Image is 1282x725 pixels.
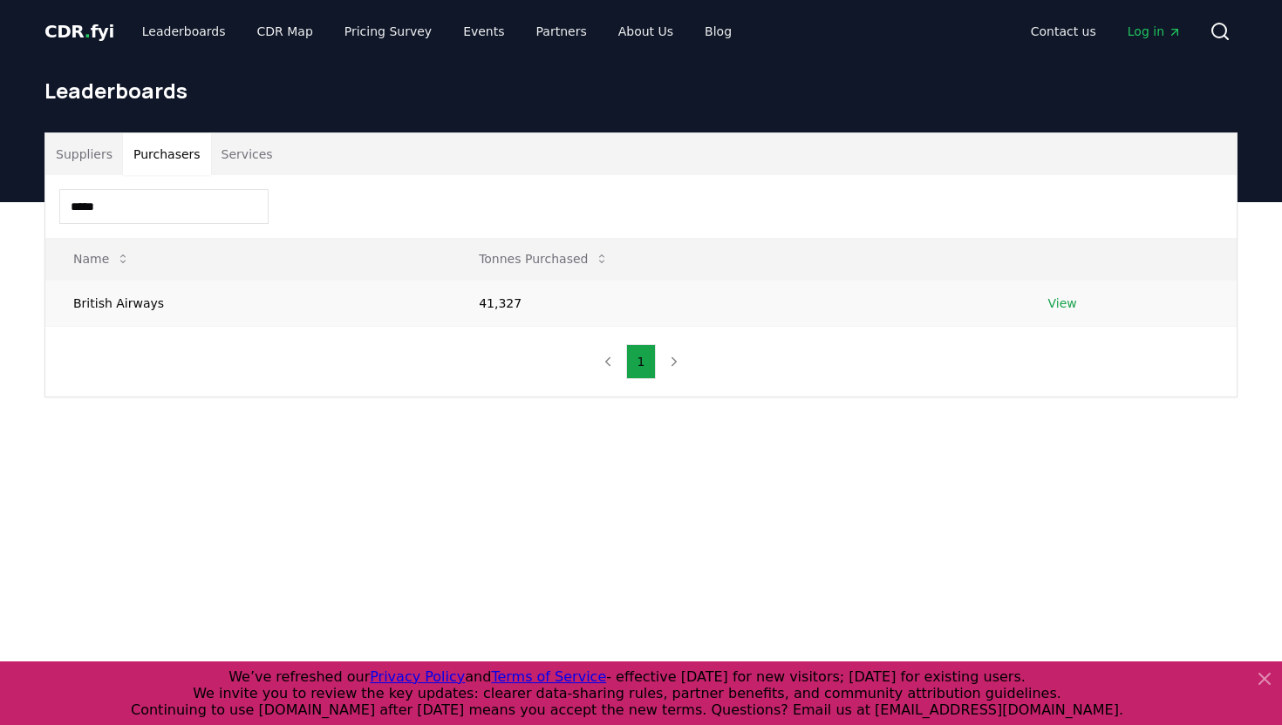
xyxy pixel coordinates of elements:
a: Partners [522,16,601,47]
button: 1 [626,344,657,379]
a: Leaderboards [128,16,240,47]
button: Tonnes Purchased [465,241,623,276]
td: 41,327 [451,280,1019,326]
a: CDR Map [243,16,327,47]
span: . [85,21,91,42]
a: CDR.fyi [44,19,114,44]
a: About Us [604,16,687,47]
a: View [1048,295,1077,312]
button: Suppliers [45,133,123,175]
button: Name [59,241,144,276]
button: Services [211,133,283,175]
td: British Airways [45,280,451,326]
nav: Main [128,16,746,47]
span: CDR fyi [44,21,114,42]
a: Pricing Survey [331,16,446,47]
button: Purchasers [123,133,211,175]
nav: Main [1017,16,1196,47]
h1: Leaderboards [44,77,1238,105]
a: Log in [1114,16,1196,47]
a: Blog [691,16,746,47]
a: Contact us [1017,16,1110,47]
span: Log in [1128,23,1182,40]
a: Events [449,16,518,47]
